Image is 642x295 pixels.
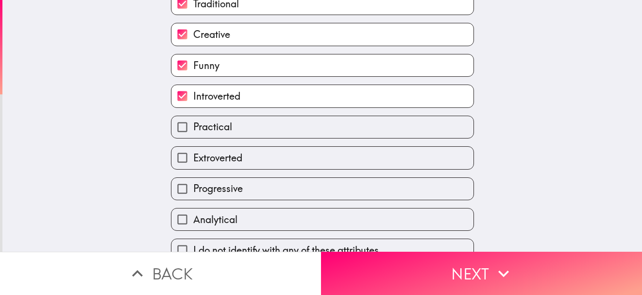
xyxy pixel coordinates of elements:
button: Progressive [171,178,473,200]
span: Analytical [193,213,237,226]
span: Funny [193,59,220,72]
span: Extroverted [193,151,242,165]
button: Funny [171,54,473,76]
button: Introverted [171,85,473,107]
button: Next [321,252,642,295]
button: Analytical [171,208,473,230]
button: Practical [171,116,473,138]
button: Extroverted [171,147,473,169]
span: Progressive [193,182,243,195]
span: Practical [193,120,232,134]
button: Creative [171,23,473,45]
button: I do not identify with any of these attributes [171,239,473,261]
span: Creative [193,28,230,41]
span: I do not identify with any of these attributes [193,243,379,257]
span: Introverted [193,89,240,103]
